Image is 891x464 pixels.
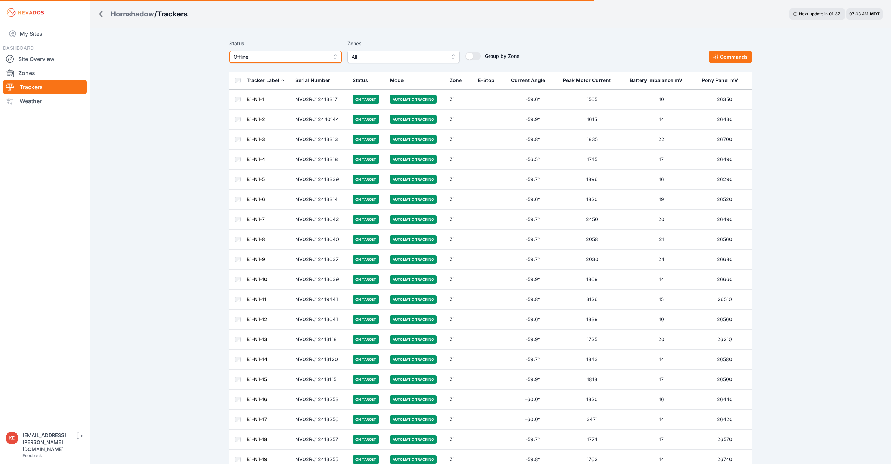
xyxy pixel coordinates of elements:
[353,155,379,164] span: On Target
[390,72,409,89] button: Mode
[3,94,87,108] a: Weather
[445,370,474,390] td: Z1
[347,39,460,48] label: Zones
[445,330,474,350] td: Z1
[445,390,474,410] td: Z1
[559,410,625,430] td: 3471
[697,110,752,130] td: 26430
[445,170,474,190] td: Z1
[6,432,18,444] img: keadams@sundt.com
[563,77,611,84] div: Peak Motor Current
[559,90,625,110] td: 1565
[450,72,467,89] button: Zone
[511,77,545,84] div: Current Angle
[247,156,265,162] a: B1-N1-4
[291,310,348,330] td: NV02RC12413041
[229,39,342,48] label: Status
[625,170,697,190] td: 16
[507,210,559,230] td: -59.7°
[390,375,437,384] span: Automatic Tracking
[511,72,551,89] button: Current Angle
[625,110,697,130] td: 14
[625,310,697,330] td: 10
[625,190,697,210] td: 19
[507,230,559,250] td: -59.7°
[291,150,348,170] td: NV02RC12413318
[630,77,682,84] div: Battery Imbalance mV
[697,370,752,390] td: 26500
[353,215,379,224] span: On Target
[445,110,474,130] td: Z1
[22,453,42,458] a: Feedback
[3,80,87,94] a: Trackers
[625,90,697,110] td: 10
[291,170,348,190] td: NV02RC12413339
[353,275,379,284] span: On Target
[559,110,625,130] td: 1615
[445,250,474,270] td: Z1
[697,170,752,190] td: 26290
[291,330,348,350] td: NV02RC12413118
[353,375,379,384] span: On Target
[291,250,348,270] td: NV02RC12413037
[291,270,348,290] td: NV02RC12413039
[291,410,348,430] td: NV02RC12413256
[247,116,265,122] a: B1-N1-2
[697,230,752,250] td: 26560
[559,430,625,450] td: 1774
[697,410,752,430] td: 26420
[390,95,437,104] span: Automatic Tracking
[154,9,157,19] span: /
[247,416,267,422] a: B1-N1-17
[390,215,437,224] span: Automatic Tracking
[697,150,752,170] td: 26490
[625,410,697,430] td: 14
[6,7,45,18] img: Nevados
[559,210,625,230] td: 2450
[291,430,348,450] td: NV02RC12413257
[353,115,379,124] span: On Target
[291,210,348,230] td: NV02RC12413042
[247,336,267,342] a: B1-N1-13
[697,210,752,230] td: 26490
[247,316,267,322] a: B1-N1-12
[625,130,697,150] td: 22
[563,72,616,89] button: Peak Motor Current
[353,295,379,304] span: On Target
[559,170,625,190] td: 1896
[291,190,348,210] td: NV02RC12413314
[291,350,348,370] td: NV02RC12413120
[870,11,880,16] span: MDT
[625,210,697,230] td: 20
[702,77,738,84] div: Pony Panel mV
[111,9,154,19] a: Hornshadow
[291,110,348,130] td: NV02RC12440144
[247,396,267,402] a: B1-N1-16
[478,72,500,89] button: E-Stop
[625,250,697,270] td: 24
[3,66,87,80] a: Zones
[3,52,87,66] a: Site Overview
[353,72,374,89] button: Status
[625,430,697,450] td: 17
[390,255,437,264] span: Automatic Tracking
[625,270,697,290] td: 14
[445,290,474,310] td: Z1
[445,150,474,170] td: Z1
[390,155,437,164] span: Automatic Tracking
[559,330,625,350] td: 1725
[390,355,437,364] span: Automatic Tracking
[247,236,265,242] a: B1-N1-8
[445,430,474,450] td: Z1
[625,330,697,350] td: 20
[3,45,34,51] span: DASHBOARD
[247,216,265,222] a: B1-N1-7
[353,77,368,84] div: Status
[390,275,437,284] span: Automatic Tracking
[697,250,752,270] td: 26680
[507,250,559,270] td: -59.7°
[247,436,267,442] a: B1-N1-18
[485,53,519,59] span: Group by Zone
[625,350,697,370] td: 14
[697,290,752,310] td: 26510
